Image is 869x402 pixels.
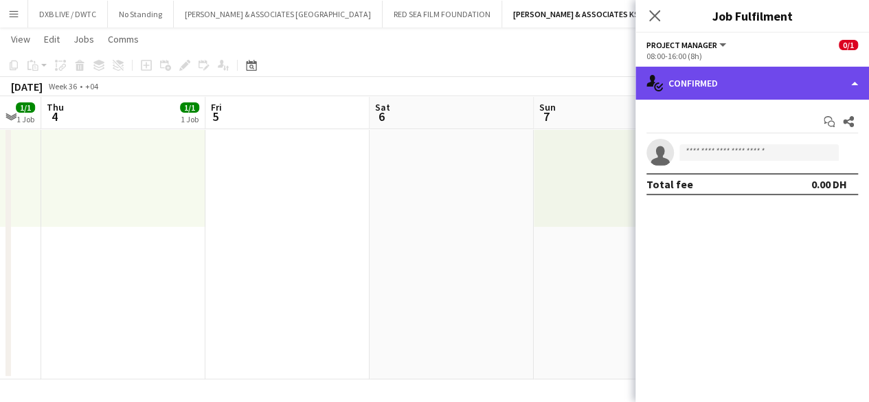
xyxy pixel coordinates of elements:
[38,30,65,48] a: Edit
[209,109,222,124] span: 5
[646,40,717,50] span: Project Manager
[108,33,139,45] span: Comms
[375,101,390,113] span: Sat
[211,101,222,113] span: Fri
[47,101,64,113] span: Thu
[502,1,655,27] button: [PERSON_NAME] & ASSOCIATES KSA
[45,81,80,91] span: Week 36
[102,30,144,48] a: Comms
[181,114,199,124] div: 1 Job
[537,109,556,124] span: 7
[811,177,847,191] div: 0.00 DH
[646,40,728,50] button: Project Manager
[5,30,36,48] a: View
[16,114,34,124] div: 1 Job
[646,177,693,191] div: Total fee
[85,81,98,91] div: +04
[11,80,43,93] div: [DATE]
[68,30,100,48] a: Jobs
[373,109,390,124] span: 6
[28,1,108,27] button: DXB LIVE / DWTC
[74,33,94,45] span: Jobs
[16,102,35,113] span: 1/1
[180,102,199,113] span: 1/1
[635,67,869,100] div: Confirmed
[108,1,174,27] button: No Standing
[45,109,64,124] span: 4
[635,7,869,25] h3: Job Fulfilment
[839,40,858,50] span: 0/1
[539,101,556,113] span: Sun
[11,33,30,45] span: View
[174,1,383,27] button: [PERSON_NAME] & ASSOCIATES [GEOGRAPHIC_DATA]
[383,1,502,27] button: RED SEA FILM FOUNDATION
[44,33,60,45] span: Edit
[646,51,858,61] div: 08:00-16:00 (8h)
